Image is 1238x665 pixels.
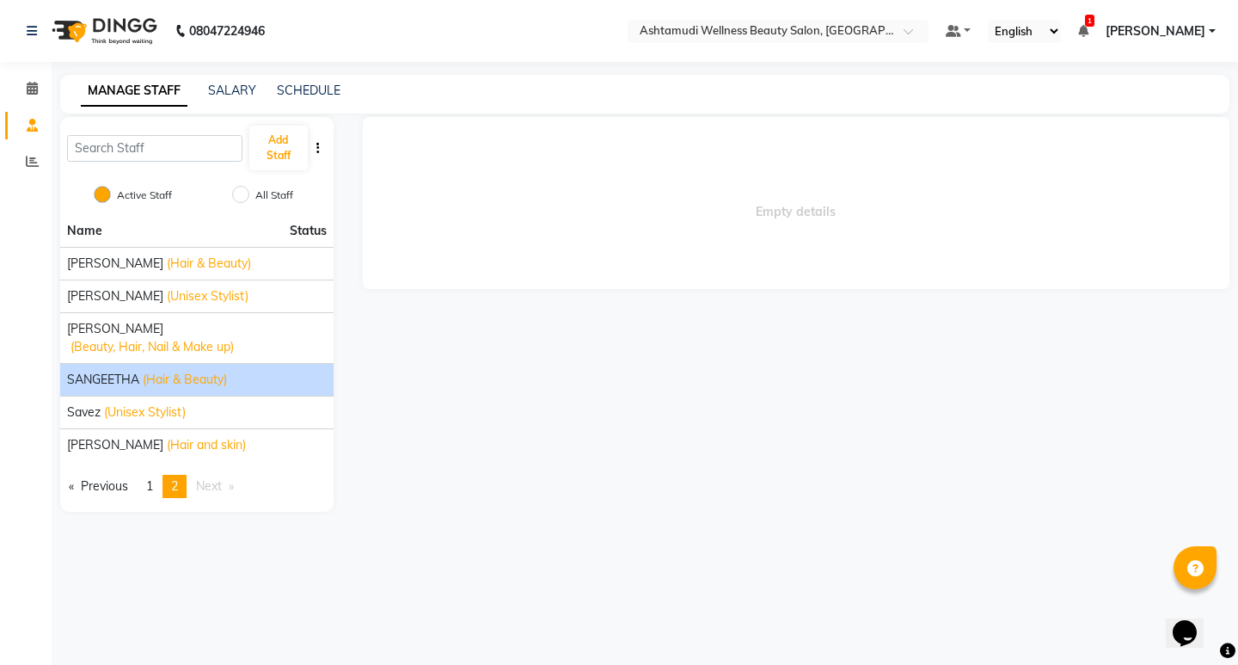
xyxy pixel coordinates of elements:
span: [PERSON_NAME] [67,287,163,305]
b: 08047224946 [189,7,265,55]
a: SCHEDULE [277,83,340,98]
span: [PERSON_NAME] [67,255,163,273]
span: Empty details [363,117,1230,289]
span: [PERSON_NAME] [67,320,163,338]
label: Active Staff [117,188,172,203]
button: Add Staff [249,126,308,170]
label: All Staff [255,188,293,203]
span: 1 [1085,15,1094,27]
span: Name [67,223,102,238]
span: [PERSON_NAME] [1106,22,1205,40]
span: (Beauty, Hair, Nail & Make up) [70,338,234,356]
span: (Unisex Stylist) [104,403,186,422]
span: SANGEETHA [67,371,139,389]
span: Savez [67,403,101,422]
span: (Hair and skin) [167,436,246,454]
span: (Hair & Beauty) [143,371,227,389]
nav: Pagination [60,475,334,498]
span: (Hair & Beauty) [167,255,251,273]
a: MANAGE STAFF [81,76,187,107]
a: 1 [1078,23,1088,39]
img: logo [44,7,162,55]
iframe: chat widget [1166,596,1221,648]
input: Search Staff [67,135,242,162]
span: 1 [146,478,153,494]
span: (Unisex Stylist) [167,287,248,305]
span: Status [290,222,327,240]
span: Next [196,478,222,494]
span: 2 [171,478,178,494]
span: [PERSON_NAME] [67,436,163,454]
a: Previous [60,475,137,498]
a: SALARY [208,83,256,98]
